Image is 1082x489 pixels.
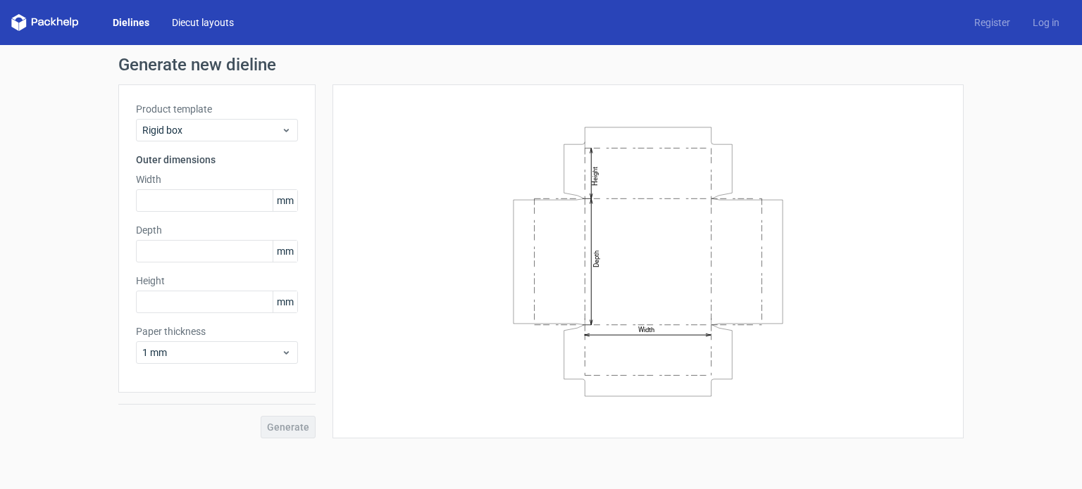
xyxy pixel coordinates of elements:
[1021,15,1071,30] a: Log in
[142,345,281,360] span: 1 mm
[592,250,600,267] text: Depth
[136,102,298,116] label: Product template
[591,166,599,185] text: Height
[136,172,298,186] label: Width
[101,15,161,30] a: Dielines
[136,153,298,167] h3: Outer dimensions
[136,223,298,237] label: Depth
[161,15,245,30] a: Diecut layouts
[638,326,654,334] text: Width
[273,291,297,312] span: mm
[142,123,281,137] span: Rigid box
[136,274,298,288] label: Height
[273,241,297,262] span: mm
[273,190,297,211] span: mm
[963,15,1021,30] a: Register
[118,56,964,73] h1: Generate new dieline
[136,324,298,338] label: Paper thickness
